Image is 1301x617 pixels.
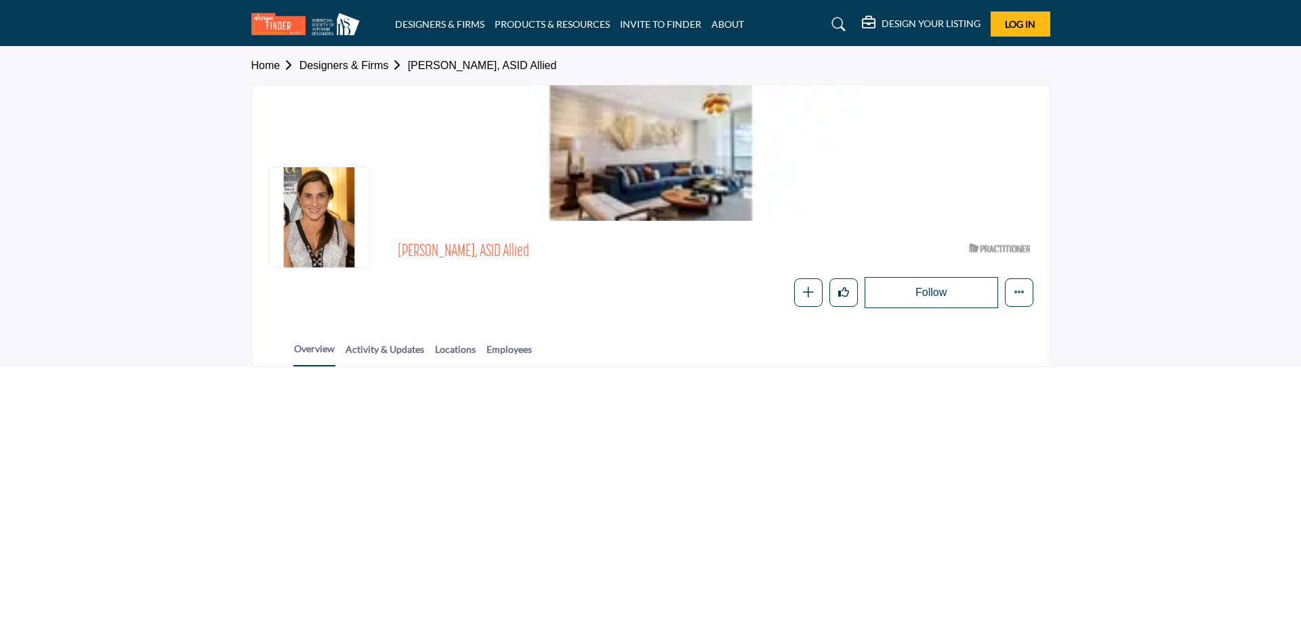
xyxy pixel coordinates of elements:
a: PRODUCTS & RESOURCES [495,18,610,30]
button: Like [829,278,858,307]
h5: DESIGN YOUR LISTING [882,18,980,30]
a: [PERSON_NAME], ASID Allied [408,60,557,71]
button: More details [1005,278,1033,307]
a: Home [251,60,300,71]
a: ABOUT [711,18,744,30]
span: Lorena Aboado, ASID Allied [398,241,703,263]
a: Overview [293,341,335,366]
a: Employees [486,342,533,366]
button: Log In [991,12,1050,37]
a: INVITE TO FINDER [620,18,701,30]
div: DESIGN YOUR LISTING [862,16,980,33]
a: Search [819,14,854,35]
a: Designers & Firms [300,60,408,71]
a: Locations [434,342,476,366]
a: Activity & Updates [345,342,425,366]
img: site Logo [251,13,367,35]
img: ASID Qualified Practitioners [969,240,1030,256]
span: Log In [1005,18,1035,30]
a: DESIGNERS & FIRMS [395,18,484,30]
button: Follow [865,277,998,308]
